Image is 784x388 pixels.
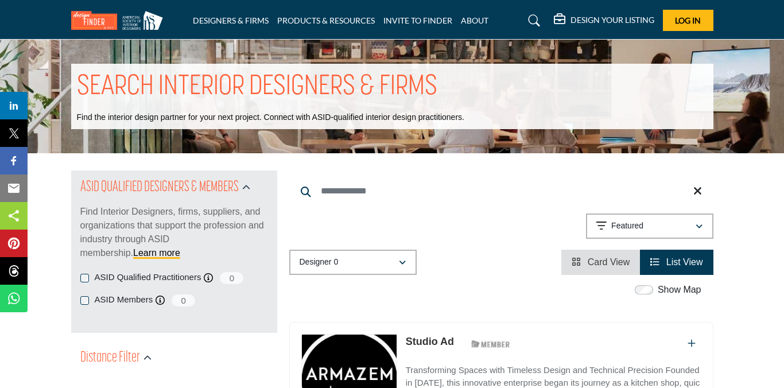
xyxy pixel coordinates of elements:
button: Designer 0 [289,250,417,275]
a: PRODUCTS & RESOURCES [277,15,375,25]
span: List View [666,257,703,267]
img: ASID Members Badge Icon [465,337,517,351]
p: Studio Ad [406,334,454,350]
li: List View [640,250,713,275]
input: Search Keyword [289,177,713,205]
h1: SEARCH INTERIOR DESIGNERS & FIRMS [77,69,437,105]
span: Log In [675,15,701,25]
a: Search [517,11,548,30]
p: Designer 0 [300,257,339,268]
button: Featured [586,214,713,239]
span: 0 [170,293,196,308]
a: ABOUT [461,15,488,25]
p: Find the interior design partner for your next project. Connect with ASID-qualified interior desi... [77,112,464,123]
h2: ASID QUALIFIED DESIGNERS & MEMBERS [80,177,239,198]
h2: Distance Filter [80,348,140,368]
p: Featured [611,220,643,232]
a: Learn more [133,248,180,258]
a: Add To List [688,339,696,348]
label: ASID Members [95,293,153,306]
button: Log In [663,10,713,31]
input: ASID Qualified Practitioners checkbox [80,274,89,282]
p: Find Interior Designers, firms, suppliers, and organizations that support the profession and indu... [80,205,268,260]
a: View Card [572,257,630,267]
a: View List [650,257,703,267]
a: Studio Ad [406,336,454,347]
span: 0 [219,271,244,285]
h5: DESIGN YOUR LISTING [570,15,654,25]
span: Card View [588,257,630,267]
a: DESIGNERS & FIRMS [193,15,269,25]
label: Show Map [658,283,701,297]
div: DESIGN YOUR LISTING [554,14,654,28]
li: Card View [561,250,640,275]
input: ASID Members checkbox [80,296,89,305]
a: INVITE TO FINDER [383,15,452,25]
label: ASID Qualified Practitioners [95,271,201,284]
img: Site Logo [71,11,169,30]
